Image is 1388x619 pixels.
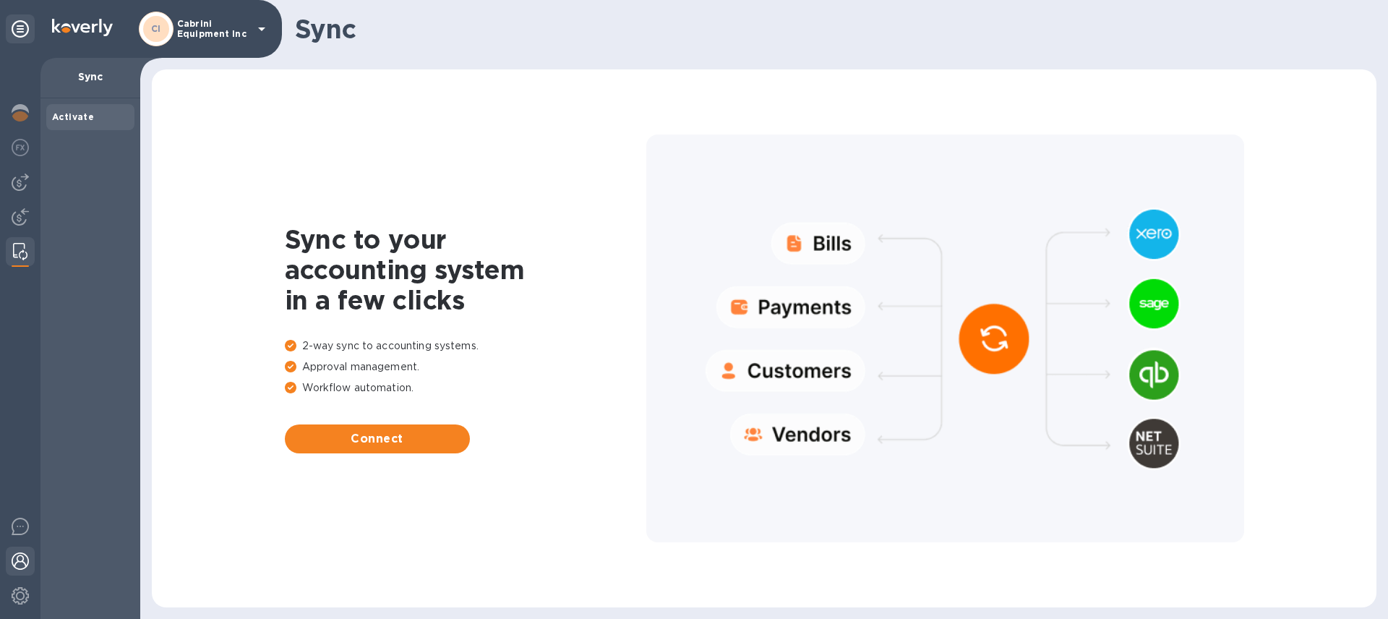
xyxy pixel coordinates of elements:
[285,380,646,396] p: Workflow automation.
[285,424,470,453] button: Connect
[6,14,35,43] div: Unpin categories
[285,224,646,315] h1: Sync to your accounting system in a few clicks
[285,359,646,375] p: Approval management.
[285,338,646,354] p: 2-way sync to accounting systems.
[52,111,94,122] b: Activate
[296,430,458,448] span: Connect
[12,139,29,156] img: Foreign exchange
[52,19,113,36] img: Logo
[52,69,129,84] p: Sync
[295,14,1365,44] h1: Sync
[177,19,249,39] p: Cabrini Equipment Inc
[151,23,161,34] b: CI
